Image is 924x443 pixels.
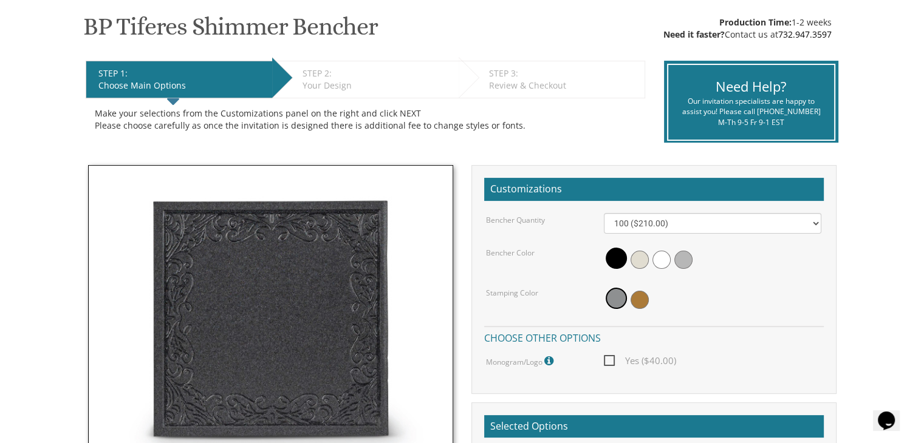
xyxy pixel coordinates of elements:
a: 732.947.3597 [778,29,832,40]
label: Stamping Color [486,288,538,298]
h1: BP Tiferes Shimmer Bencher [83,13,378,49]
h4: Choose other options [484,326,824,347]
div: STEP 2: [303,67,453,79]
div: Need Help? [677,77,825,96]
iframe: chat widget [873,394,912,431]
div: Your Design [303,79,453,92]
div: Choose Main Options [98,79,266,92]
span: Need it faster? [663,29,725,40]
span: Yes ($40.00) [604,353,676,368]
h2: Customizations [484,178,824,201]
label: Monogram/Logo [486,353,556,369]
div: 1-2 weeks Contact us at [663,16,832,41]
div: STEP 1: [98,67,266,79]
label: Bencher Quantity [486,215,545,225]
div: Make your selections from the Customizations panel on the right and click NEXT Please choose care... [95,107,636,132]
label: Bencher Color [486,248,535,258]
div: STEP 3: [489,67,638,79]
div: Review & Checkout [489,79,638,92]
h2: Selected Options [484,415,824,438]
span: Production Time: [719,16,792,28]
div: Our invitation specialists are happy to assist you! Please call [PHONE_NUMBER] M-Th 9-5 Fr 9-1 EST [677,96,825,127]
